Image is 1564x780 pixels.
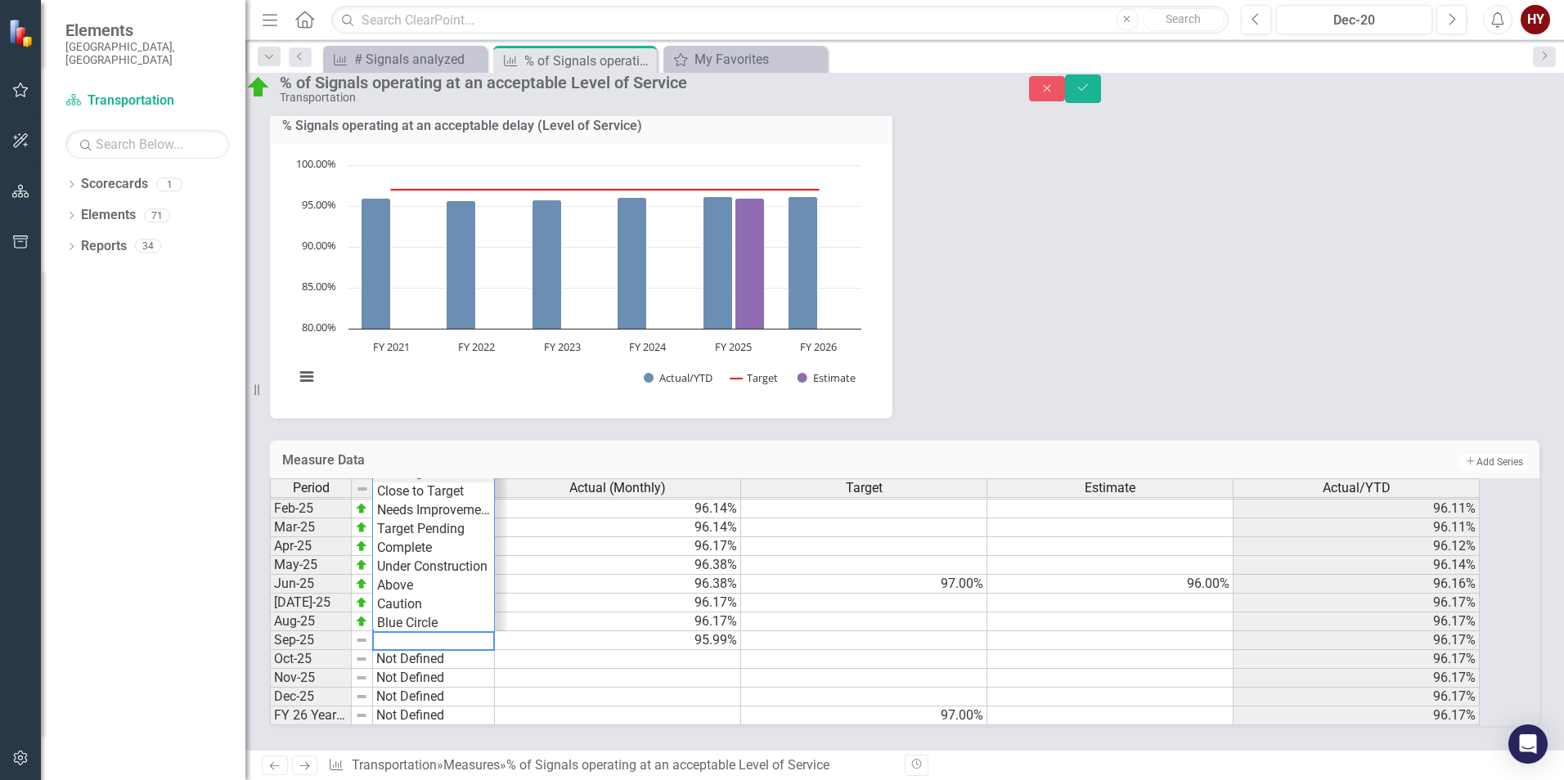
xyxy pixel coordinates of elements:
[495,500,741,518] td: 96.14%
[270,537,352,556] td: Apr-25
[280,92,996,104] div: Transportation
[1323,481,1391,495] span: Actual/YTD
[373,706,495,725] td: Not Defined
[65,130,229,159] input: Search Below...
[1508,724,1548,764] div: Open Intercom Messenger
[373,669,495,688] td: Not Defined
[355,690,368,703] img: 8DAGhfEEPCf229AAAAAElFTkSuQmCC
[1234,518,1480,537] td: 96.11%
[280,74,996,92] div: % of Signals operating at an acceptable Level of Service
[1234,631,1480,650] td: 96.17%
[1085,481,1135,495] span: Estimate
[798,370,856,385] button: Show Estimate
[328,756,892,775] div: » »
[270,594,352,612] td: [DATE]-25
[65,92,229,110] a: Transportation
[1234,650,1480,669] td: 96.17%
[447,200,476,329] path: FY 2022, 95.64583333. Actual/YTD.
[65,40,229,67] small: [GEOGRAPHIC_DATA], [GEOGRAPHIC_DATA]
[569,481,666,495] span: Actual (Monthly)
[352,757,437,773] a: Transportation
[533,199,562,329] path: FY 2023, 95.77. Actual/YTD.
[1276,5,1432,34] button: Dec-20
[629,339,667,354] text: FY 2024
[355,615,368,628] img: zOikAAAAAElFTkSuQmCC
[1234,612,1480,631] td: 96.17%
[270,669,352,688] td: Nov-25
[282,119,880,133] h3: % Signals operating at an acceptable delay (Level of Service)
[495,575,741,594] td: 96.38%
[270,688,352,706] td: Dec-25
[703,196,733,329] path: FY 2025 , 96.15916666. Actual/YTD.
[373,539,494,558] td: Complete
[524,51,653,71] div: % of Signals operating at an acceptable Level of Service
[355,652,368,666] img: 8DAGhfEEPCf229AAAAAElFTkSuQmCC
[495,631,741,650] td: 95.99%
[355,709,368,722] img: 8DAGhfEEPCf229AAAAAElFTkSuQmCC
[1521,5,1550,34] button: HY
[1166,12,1201,25] span: Search
[302,279,336,294] text: 85.00%
[730,370,779,385] button: Show Target
[741,575,987,594] td: 97.00%
[327,49,483,69] a: # Signals analyzed
[987,575,1234,594] td: 96.00%
[1460,454,1527,470] button: Add Series
[245,74,272,101] img: On Target
[443,757,500,773] a: Measures
[302,238,336,253] text: 90.00%
[1143,8,1225,31] button: Search
[270,500,352,518] td: Feb-25
[362,196,818,329] g: Actual/YTD, series 1 of 3. Bar series with 6 bars.
[81,206,136,225] a: Elements
[1234,556,1480,575] td: 96.14%
[846,481,883,495] span: Target
[1234,594,1480,612] td: 96.17%
[355,521,368,534] img: zOikAAAAAElFTkSuQmCC
[355,502,368,515] img: zOikAAAAAElFTkSuQmCC
[355,671,368,684] img: 8DAGhfEEPCf229AAAAAElFTkSuQmCC
[356,482,369,495] img: 8DAGhfEEPCf229AAAAAElFTkSuQmCC
[331,6,1229,34] input: Search ClearPoint...
[355,558,368,572] img: zOikAAAAAElFTkSuQmCC
[694,49,823,69] div: My Favorites
[506,757,829,773] div: % of Signals operating at an acceptable Level of Service
[373,595,494,614] td: Caution
[355,540,368,553] img: zOikAAAAAElFTkSuQmCC
[1234,669,1480,688] td: 96.17%
[618,197,647,329] path: FY 2024, 96.02166666. Actual/YTD.
[373,339,410,354] text: FY 2021
[302,197,336,212] text: 95.00%
[270,612,352,631] td: Aug-25
[362,198,391,329] path: FY 2021, 95.90416666. Actual/YTD.
[495,594,741,612] td: 96.17%
[458,339,495,354] text: FY 2022
[544,339,581,354] text: FY 2023
[715,339,752,354] text: FY 2025
[373,520,494,539] td: Target Pending
[295,365,318,388] button: View chart menu, Chart
[1234,500,1480,518] td: 96.11%
[135,240,161,253] div: 34
[293,481,330,495] span: Period
[302,320,336,334] text: 80.00%
[741,706,987,725] td: 97.00%
[286,157,870,402] svg: Interactive chart
[373,650,495,669] td: Not Defined
[800,339,837,354] text: FY 2026
[355,577,368,590] img: zOikAAAAAElFTkSuQmCC
[144,208,170,222] div: 71
[373,558,494,576] td: Under Construction
[8,19,37,47] img: ClearPoint Strategy
[667,49,823,69] a: My Favorites
[65,20,229,40] span: Elements
[373,482,494,501] td: Close to Target
[270,631,352,650] td: Sep-25
[270,575,352,594] td: Jun-25
[373,501,494,520] td: Needs Improvement
[270,556,352,575] td: May-25
[156,177,182,191] div: 1
[789,196,818,329] path: FY 2026, 96.17. Actual/YTD.
[1234,688,1480,706] td: 96.17%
